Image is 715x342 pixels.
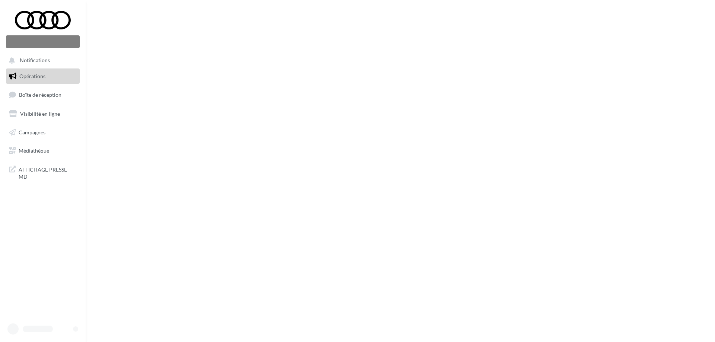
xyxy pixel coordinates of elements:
span: Médiathèque [19,147,49,154]
span: Visibilité en ligne [20,111,60,117]
a: AFFICHAGE PRESSE MD [4,162,81,183]
span: AFFICHAGE PRESSE MD [19,164,77,180]
a: Visibilité en ligne [4,106,81,122]
div: Nouvelle campagne [6,35,80,48]
a: Opérations [4,68,81,84]
a: Campagnes [4,125,81,140]
span: Opérations [19,73,45,79]
span: Boîte de réception [19,92,61,98]
span: Notifications [20,57,50,64]
a: Médiathèque [4,143,81,159]
a: Boîte de réception [4,87,81,103]
span: Campagnes [19,129,45,135]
